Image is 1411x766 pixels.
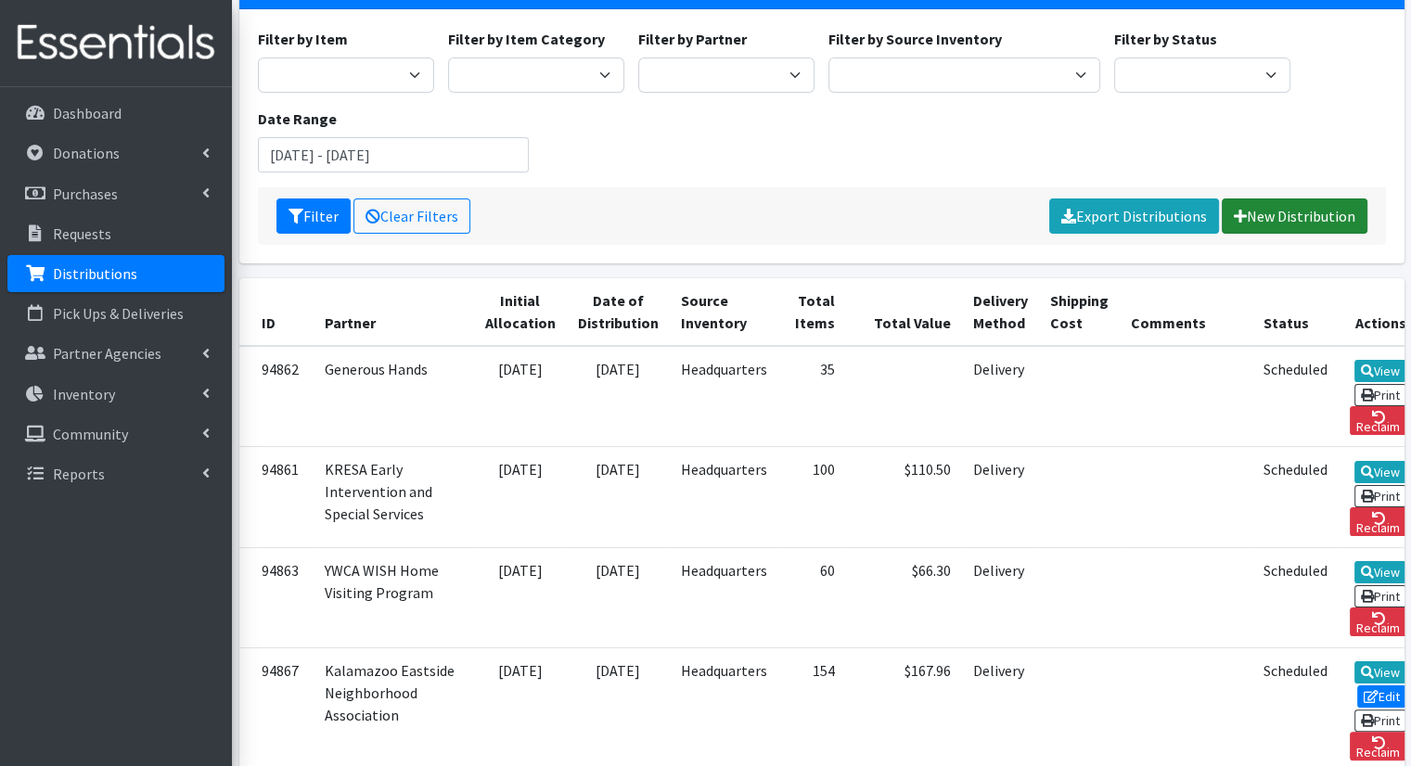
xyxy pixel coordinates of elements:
a: View [1354,360,1407,382]
img: HumanEssentials [7,12,224,74]
td: Headquarters [670,447,778,547]
a: Dashboard [7,95,224,132]
td: $66.30 [846,547,962,647]
td: [DATE] [474,346,567,447]
p: Distributions [53,264,137,283]
td: [DATE] [567,447,670,547]
a: View [1354,661,1407,683]
th: Delivery Method [962,278,1039,346]
td: [DATE] [474,547,567,647]
td: 94861 [239,447,314,547]
a: Print [1354,384,1407,406]
a: Pick Ups & Deliveries [7,295,224,332]
td: Delivery [962,346,1039,447]
p: Community [53,425,128,443]
p: Reports [53,465,105,483]
a: Print [1354,485,1407,507]
td: 35 [778,346,846,447]
p: Requests [53,224,111,243]
a: New Distribution [1222,198,1367,234]
th: Total Value [846,278,962,346]
th: Source Inventory [670,278,778,346]
a: View [1354,461,1407,483]
td: Generous Hands [314,346,474,447]
a: Export Distributions [1049,198,1219,234]
td: 60 [778,547,846,647]
a: Clear Filters [353,198,470,234]
a: Community [7,415,224,453]
th: Shipping Cost [1039,278,1120,346]
td: Delivery [962,547,1039,647]
th: Comments [1120,278,1252,346]
p: Purchases [53,185,118,203]
label: Filter by Partner [638,28,747,50]
a: Requests [7,215,224,252]
th: Partner [314,278,474,346]
a: Edit [1357,685,1407,708]
a: Reclaim [1350,607,1407,636]
a: Print [1354,585,1407,607]
td: Scheduled [1252,447,1339,547]
p: Inventory [53,385,115,403]
td: KRESA Early Intervention and Special Services [314,447,474,547]
th: Date of Distribution [567,278,670,346]
a: Inventory [7,376,224,413]
td: 94862 [239,346,314,447]
label: Filter by Item Category [448,28,605,50]
a: Print [1354,709,1407,732]
a: Reports [7,455,224,492]
input: January 1, 2011 - December 31, 2011 [258,137,530,172]
td: 94863 [239,547,314,647]
td: $110.50 [846,447,962,547]
a: Reclaim [1350,507,1407,536]
td: [DATE] [567,346,670,447]
a: Partner Agencies [7,335,224,372]
a: Reclaim [1350,406,1407,435]
label: Filter by Status [1114,28,1217,50]
label: Filter by Item [258,28,348,50]
p: Donations [53,144,120,162]
a: Donations [7,134,224,172]
label: Filter by Source Inventory [828,28,1002,50]
td: Delivery [962,447,1039,547]
td: YWCA WISH Home Visiting Program [314,547,474,647]
p: Pick Ups & Deliveries [53,304,184,323]
td: [DATE] [567,547,670,647]
button: Filter [276,198,351,234]
a: Distributions [7,255,224,292]
td: Headquarters [670,547,778,647]
th: Total Items [778,278,846,346]
p: Dashboard [53,104,122,122]
th: Initial Allocation [474,278,567,346]
td: [DATE] [474,447,567,547]
p: Partner Agencies [53,344,161,363]
td: 100 [778,447,846,547]
a: Reclaim [1350,732,1407,760]
th: ID [239,278,314,346]
a: View [1354,561,1407,583]
td: Headquarters [670,346,778,447]
td: Scheduled [1252,547,1339,647]
a: Purchases [7,175,224,212]
th: Status [1252,278,1339,346]
td: Scheduled [1252,346,1339,447]
label: Date Range [258,108,337,130]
